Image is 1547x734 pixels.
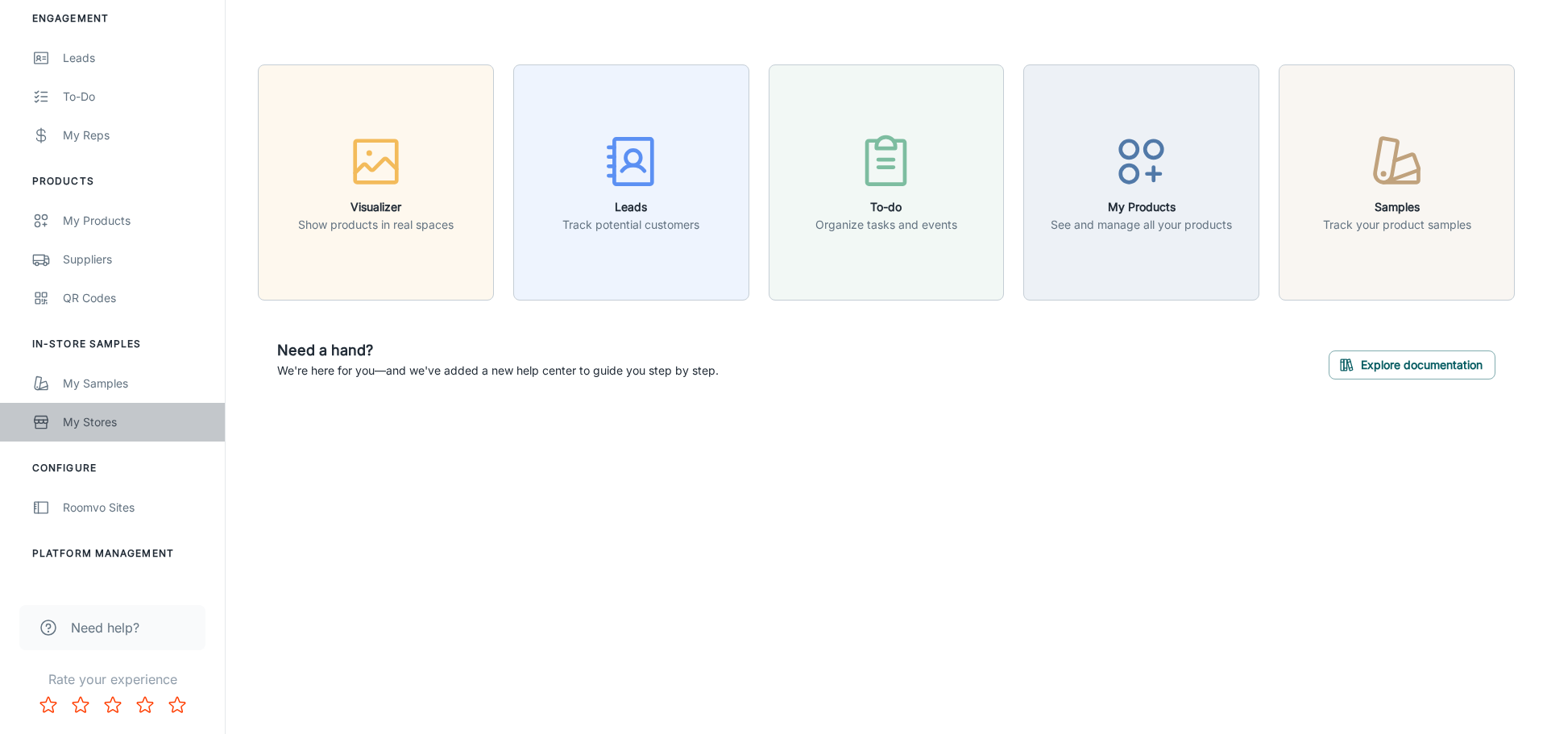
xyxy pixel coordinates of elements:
[63,88,209,106] div: To-do
[63,212,209,230] div: My Products
[277,362,719,379] p: We're here for you—and we've added a new help center to guide you step by step.
[298,216,454,234] p: Show products in real spaces
[63,375,209,392] div: My Samples
[258,64,494,301] button: VisualizerShow products in real spaces
[513,64,749,301] button: LeadsTrack potential customers
[1023,64,1259,301] button: My ProductsSee and manage all your products
[562,198,699,216] h6: Leads
[63,49,209,67] div: Leads
[769,64,1005,301] button: To-doOrganize tasks and events
[63,126,209,144] div: My Reps
[63,289,209,307] div: QR Codes
[513,173,749,189] a: LeadsTrack potential customers
[769,173,1005,189] a: To-doOrganize tasks and events
[63,251,209,268] div: Suppliers
[277,339,719,362] h6: Need a hand?
[1323,198,1471,216] h6: Samples
[63,413,209,431] div: My Stores
[1051,216,1232,234] p: See and manage all your products
[1329,350,1495,379] button: Explore documentation
[562,216,699,234] p: Track potential customers
[1279,173,1515,189] a: SamplesTrack your product samples
[1323,216,1471,234] p: Track your product samples
[815,198,957,216] h6: To-do
[1023,173,1259,189] a: My ProductsSee and manage all your products
[298,198,454,216] h6: Visualizer
[1329,355,1495,371] a: Explore documentation
[1051,198,1232,216] h6: My Products
[1279,64,1515,301] button: SamplesTrack your product samples
[815,216,957,234] p: Organize tasks and events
